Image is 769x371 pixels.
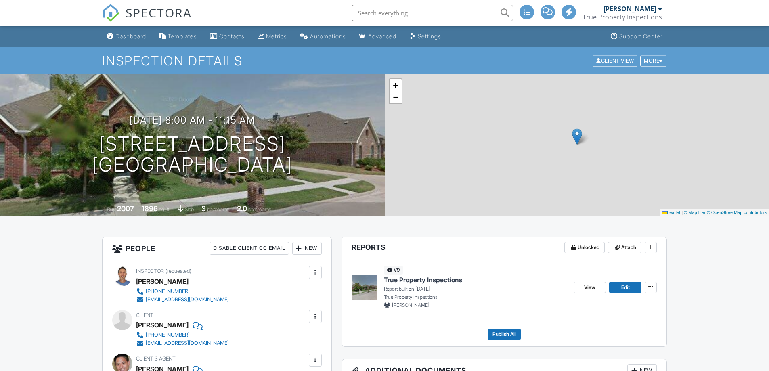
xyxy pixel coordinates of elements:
a: Settings [406,29,444,44]
input: Search everything... [352,5,513,21]
a: Automations (Advanced) [297,29,349,44]
a: © MapTiler [684,210,706,215]
span: Built [107,206,116,212]
div: [PERSON_NAME] [136,275,189,287]
a: Zoom out [390,91,402,103]
a: SPECTORA [102,11,192,28]
span: sq. ft. [159,206,170,212]
h1: [STREET_ADDRESS] [GEOGRAPHIC_DATA] [92,133,292,176]
a: Support Center [608,29,666,44]
div: Advanced [368,33,396,40]
a: [EMAIL_ADDRESS][DOMAIN_NAME] [136,339,229,347]
div: Settings [418,33,441,40]
a: Dashboard [104,29,149,44]
span: Inspector [136,268,164,274]
span: slab [185,206,194,212]
div: Automations [310,33,346,40]
div: [PERSON_NAME] [603,5,656,13]
a: Contacts [207,29,248,44]
a: [EMAIL_ADDRESS][DOMAIN_NAME] [136,296,229,304]
a: © OpenStreetMap contributors [707,210,767,215]
div: [PHONE_NUMBER] [146,288,190,295]
div: More [640,55,666,66]
div: 1896 [142,204,158,213]
span: SPECTORA [126,4,192,21]
div: [EMAIL_ADDRESS][DOMAIN_NAME] [146,296,229,303]
h1: Inspection Details [102,54,667,68]
a: Advanced [356,29,400,44]
a: Client View [592,57,639,63]
div: True Property Inspections [583,13,662,21]
span: bedrooms [207,206,229,212]
span: Client [136,312,153,318]
span: Client's Agent [136,356,176,362]
h3: [DATE] 8:00 am - 11:15 am [130,115,255,126]
a: [PHONE_NUMBER] [136,331,229,339]
a: Leaflet [662,210,680,215]
div: 3 [201,204,206,213]
a: Metrics [254,29,290,44]
div: Support Center [619,33,662,40]
div: New [292,242,322,255]
div: Disable Client CC Email [210,242,289,255]
a: [PHONE_NUMBER] [136,287,229,296]
h3: People [103,237,331,260]
div: 2007 [117,204,134,213]
span: | [681,210,683,215]
div: Dashboard [115,33,146,40]
div: [EMAIL_ADDRESS][DOMAIN_NAME] [146,340,229,346]
div: Metrics [266,33,287,40]
div: [PHONE_NUMBER] [146,332,190,338]
a: Templates [156,29,200,44]
span: (requested) [166,268,191,274]
div: Templates [168,33,197,40]
span: − [393,92,398,102]
div: 2.0 [237,204,247,213]
div: Client View [593,55,637,66]
img: Marker [572,128,582,145]
a: Zoom in [390,79,402,91]
div: [PERSON_NAME] [136,319,189,331]
div: Contacts [219,33,245,40]
span: bathrooms [248,206,271,212]
img: The Best Home Inspection Software - Spectora [102,4,120,22]
span: + [393,80,398,90]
